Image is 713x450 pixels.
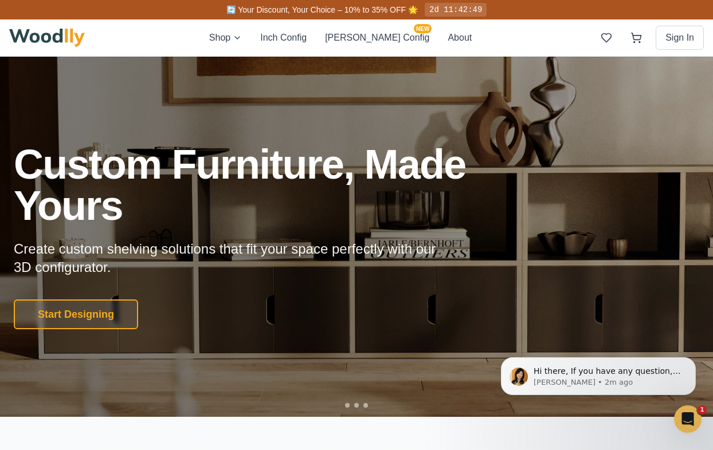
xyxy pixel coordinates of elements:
span: 🔄 Your Discount, Your Choice – 10% to 35% OFF 🌟 [226,5,418,14]
iframe: Intercom notifications message [484,333,713,419]
button: Inch Config [260,31,307,45]
img: Woodlly [9,29,85,47]
h1: Custom Furniture, Made Yours [14,144,527,226]
button: Start Designing [14,299,138,329]
button: [PERSON_NAME] ConfigNEW [325,31,429,45]
button: About [448,31,472,45]
iframe: Intercom live chat [674,405,702,433]
span: 1 [698,405,707,415]
button: Sign In [656,26,704,50]
span: NEW [414,24,432,33]
p: Create custom shelving solutions that fit your space perfectly with our 3D configurator. [14,240,454,277]
button: Shop [209,31,242,45]
div: 2d 11:42:49 [425,3,487,17]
